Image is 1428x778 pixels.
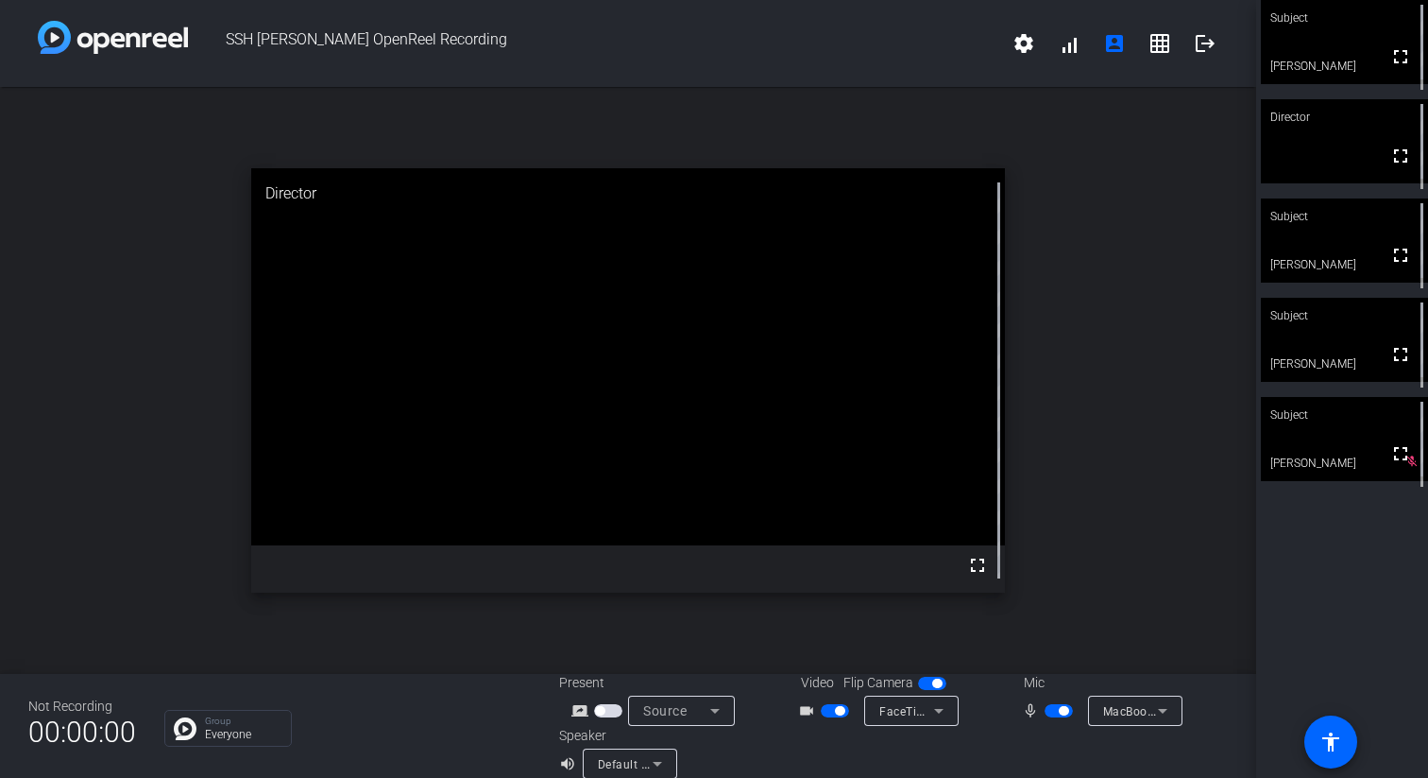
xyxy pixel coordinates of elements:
mat-icon: fullscreen [1389,45,1412,68]
div: Speaker [559,726,672,746]
div: Not Recording [28,697,136,717]
mat-icon: mic_none [1022,700,1045,722]
div: Subject [1261,397,1428,433]
mat-icon: account_box [1103,32,1126,55]
div: Subject [1261,298,1428,334]
span: Video [801,673,834,693]
button: signal_cellular_alt [1046,21,1092,66]
mat-icon: settings [1012,32,1035,55]
mat-icon: fullscreen [1389,442,1412,465]
mat-icon: fullscreen [966,554,989,577]
mat-icon: screen_share_outline [571,700,594,722]
mat-icon: volume_up [559,752,582,775]
div: Present [559,673,748,693]
div: Director [251,168,1005,219]
div: Subject [1261,199,1428,234]
img: Chat Icon [174,717,196,740]
mat-icon: fullscreen [1389,343,1412,366]
mat-icon: logout [1194,32,1216,55]
span: Default - MacBook Pro Speakers (Built-in) [598,756,825,771]
span: FaceTime HD Camera (D288:[DATE]) [879,703,1080,718]
mat-icon: fullscreen [1389,244,1412,267]
mat-icon: fullscreen [1389,145,1412,167]
p: Group [205,717,281,726]
p: Everyone [205,729,281,740]
mat-icon: grid_on [1148,32,1171,55]
img: white-gradient.svg [38,21,188,54]
span: Flip Camera [843,673,913,693]
span: SSH [PERSON_NAME] OpenReel Recording [188,21,1001,66]
mat-icon: videocam_outline [798,700,821,722]
mat-icon: accessibility [1319,731,1342,753]
span: 00:00:00 [28,709,136,755]
div: Mic [1005,673,1194,693]
span: Source [643,703,687,718]
div: Director [1261,99,1428,135]
span: MacBook Pro Microphone (Built-in) [1103,703,1296,718]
